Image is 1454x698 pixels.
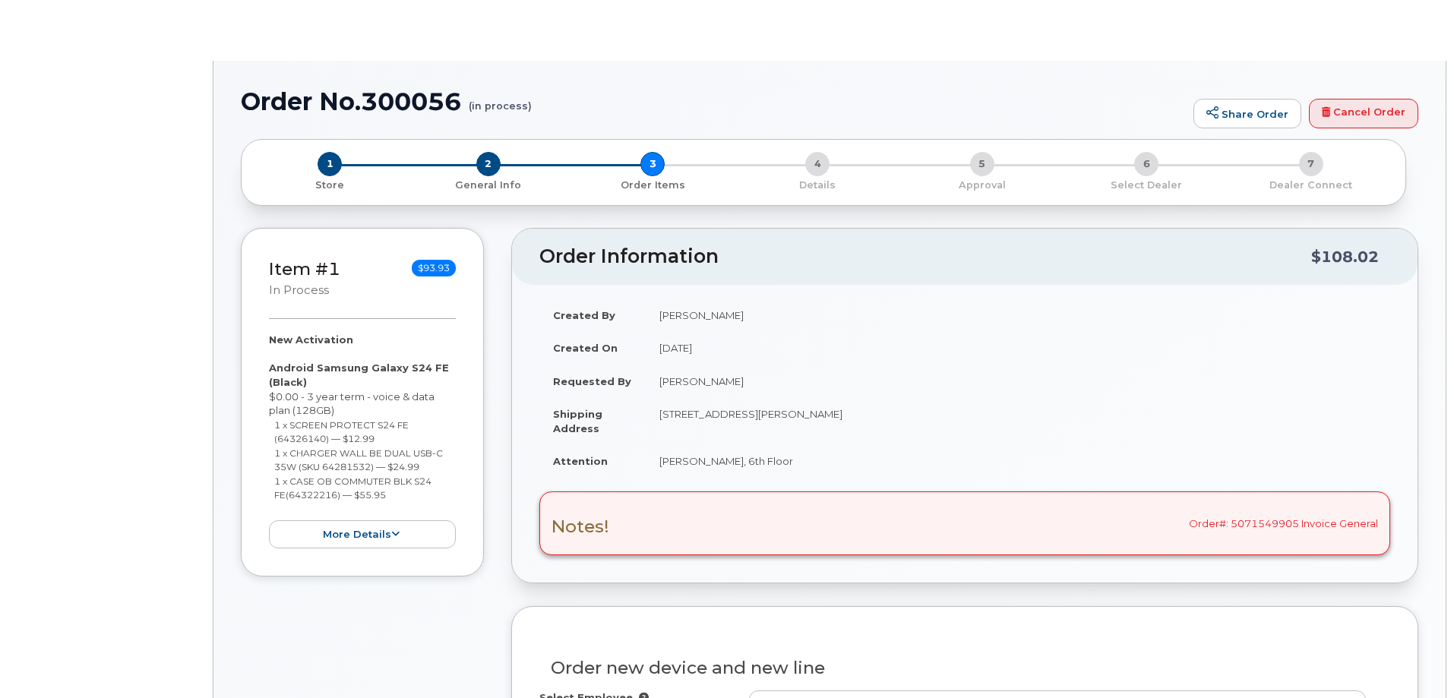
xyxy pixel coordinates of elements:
h2: Order Information [539,246,1311,267]
button: more details [269,520,456,548]
a: Item #1 [269,258,340,280]
span: $93.93 [412,260,456,276]
td: [DATE] [646,331,1390,365]
small: 1 x CHARGER WALL BE DUAL USB-C 35W (SKU 64281532) — $24.99 [274,447,443,473]
a: 1 Store [254,176,406,192]
h3: Notes! [552,517,609,536]
a: 2 General Info [406,176,571,192]
small: (in process) [469,88,532,112]
h3: Order new device and new line [551,659,1379,677]
span: 1 [318,152,342,176]
div: $0.00 - 3 year term - voice & data plan (128GB) [269,333,456,548]
small: 1 x SCREEN PROTECT S24 FE (64326140) — $12.99 [274,419,409,445]
div: $108.02 [1311,242,1379,271]
p: Store [260,178,400,192]
h1: Order No.300056 [241,88,1186,115]
strong: Shipping Address [553,408,602,434]
strong: Created By [553,309,615,321]
strong: Attention [553,455,608,467]
td: [STREET_ADDRESS][PERSON_NAME] [646,397,1390,444]
small: in process [269,283,329,297]
a: Share Order [1193,99,1301,129]
td: [PERSON_NAME] [646,298,1390,332]
strong: New Activation [269,333,353,346]
strong: Created On [553,342,618,354]
strong: Android Samsung Galaxy S24 FE (Black) [269,362,449,388]
strong: Requested By [553,375,631,387]
a: Cancel Order [1309,99,1418,129]
p: General Info [412,178,565,192]
span: 2 [476,152,501,176]
td: [PERSON_NAME] [646,365,1390,398]
small: 1 x CASE OB COMMUTER BLK S24 FE(64322216) — $55.95 [274,475,431,501]
td: [PERSON_NAME], 6th Floor [646,444,1390,478]
div: Order#: 5071549905 Invoice General [539,491,1390,555]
